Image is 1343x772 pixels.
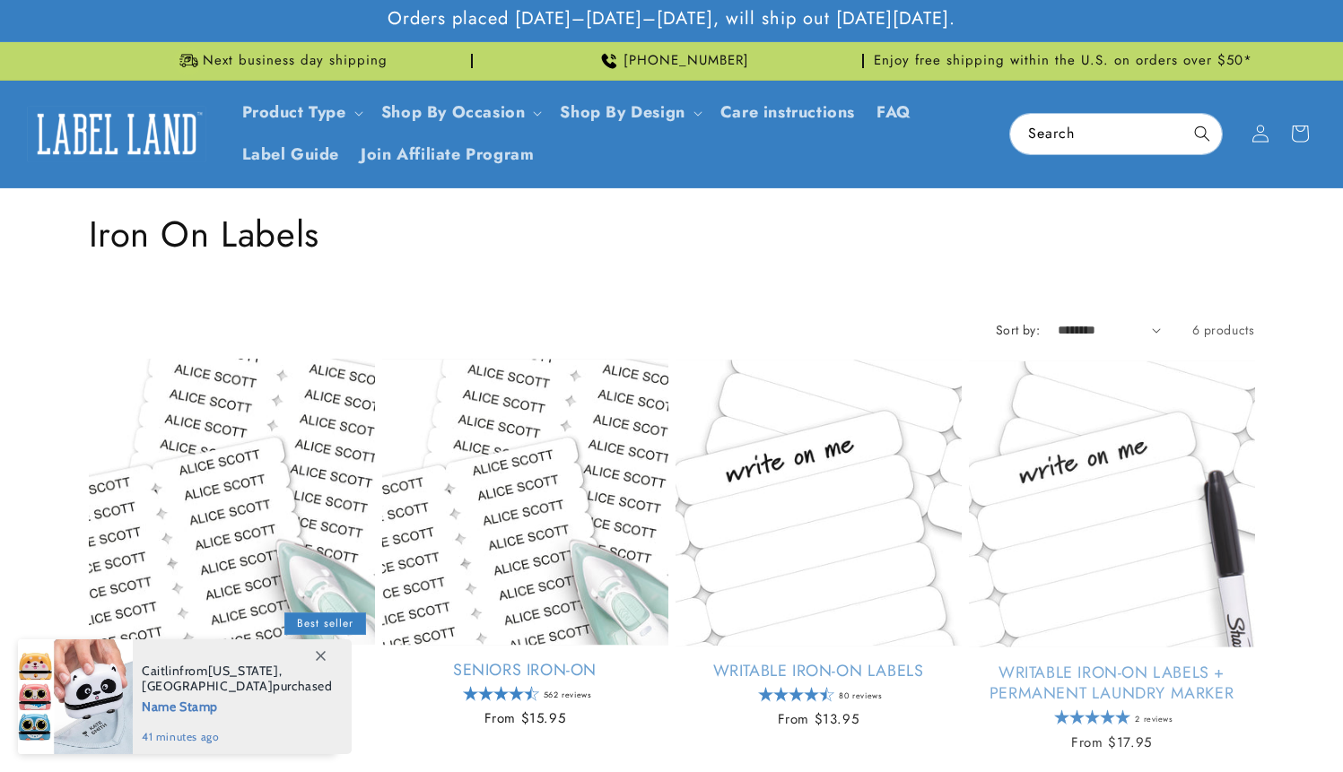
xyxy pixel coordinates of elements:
[866,91,922,134] a: FAQ
[382,660,668,681] a: Seniors Iron-On
[142,678,273,694] span: [GEOGRAPHIC_DATA]
[21,100,214,169] a: Label Land
[480,42,864,80] div: Announcement
[381,102,526,123] span: Shop By Occasion
[89,42,473,80] div: Announcement
[142,664,333,694] span: from , purchased
[560,100,685,124] a: Shop By Design
[996,321,1040,339] label: Sort by:
[969,660,1255,702] a: Writable Iron-On Labels + Permanent Laundry Marker
[242,144,340,165] span: Label Guide
[624,52,749,70] span: [PHONE_NUMBER]
[231,134,351,176] a: Label Guide
[203,52,388,70] span: Next business day shipping
[720,102,855,123] span: Care instructions
[208,663,279,679] span: [US_STATE]
[388,7,955,30] span: Orders placed [DATE]–[DATE]–[DATE], will ship out [DATE][DATE].
[361,144,534,165] span: Join Affiliate Program
[371,91,550,134] summary: Shop By Occasion
[710,91,866,134] a: Care instructions
[142,663,179,679] span: Caitlin
[1182,114,1222,153] button: Search
[89,211,1255,257] h1: Iron On Labels
[1192,321,1255,339] span: 6 products
[676,660,962,681] a: Writable Iron-On Labels
[27,106,206,161] img: Label Land
[874,52,1252,70] span: Enjoy free shipping within the U.S. on orders over $50*
[242,100,346,124] a: Product Type
[549,91,709,134] summary: Shop By Design
[350,134,545,176] a: Join Affiliate Program
[231,91,371,134] summary: Product Type
[876,102,911,123] span: FAQ
[871,42,1255,80] div: Announcement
